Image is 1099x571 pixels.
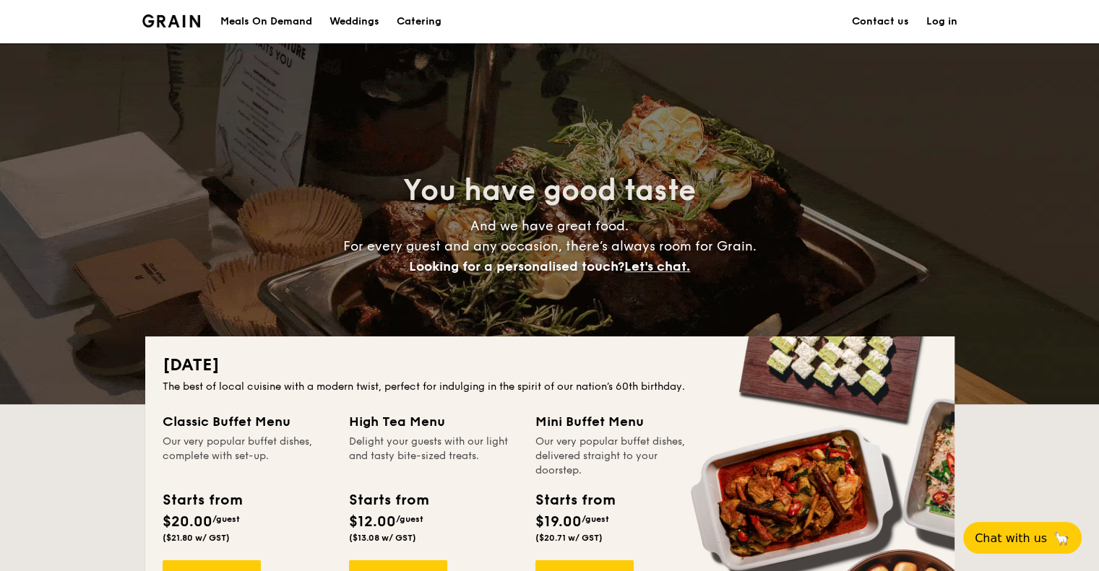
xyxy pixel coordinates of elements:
[396,514,423,524] span: /guest
[163,411,332,432] div: Classic Buffet Menu
[163,489,241,511] div: Starts from
[163,513,212,531] span: $20.00
[142,14,201,27] img: Grain
[212,514,240,524] span: /guest
[535,533,603,543] span: ($20.71 w/ GST)
[163,354,937,377] h2: [DATE]
[535,513,582,531] span: $19.00
[535,435,704,478] div: Our very popular buffet dishes, delivered straight to your doorstep.
[349,513,396,531] span: $12.00
[349,411,518,432] div: High Tea Menu
[343,218,757,274] span: And we have great food. For every guest and any occasion, there’s always room for Grain.
[403,173,696,208] span: You have good taste
[1053,530,1070,546] span: 🦙
[163,533,230,543] span: ($21.80 w/ GST)
[624,258,690,274] span: Let's chat.
[163,435,332,478] div: Our very popular buffet dishes, complete with set-up.
[349,435,518,478] div: Delight your guests with our light and tasty bite-sized treats.
[582,514,609,524] span: /guest
[349,533,416,543] span: ($13.08 w/ GST)
[535,489,614,511] div: Starts from
[142,14,201,27] a: Logotype
[975,531,1047,545] span: Chat with us
[349,489,428,511] div: Starts from
[163,380,937,394] div: The best of local cuisine with a modern twist, perfect for indulging in the spirit of our nation’...
[535,411,704,432] div: Mini Buffet Menu
[409,258,624,274] span: Looking for a personalised touch?
[963,522,1082,554] button: Chat with us🦙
